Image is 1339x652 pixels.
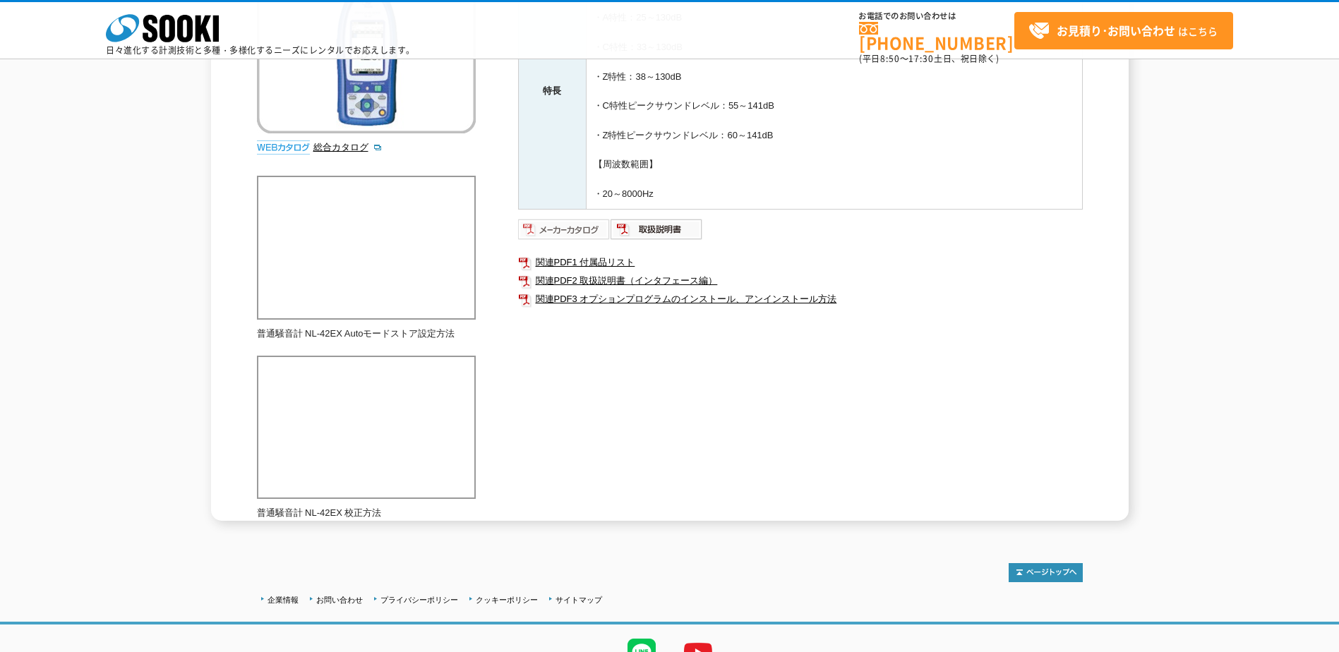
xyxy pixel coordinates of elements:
[859,12,1014,20] span: お電話でのお問い合わせは
[106,46,415,54] p: 日々進化する計測技術と多種・多様化するニーズにレンタルでお応えします。
[611,227,703,238] a: 取扱説明書
[859,52,999,65] span: (平日 ～ 土日、祝日除く)
[316,596,363,604] a: お問い合わせ
[257,327,476,342] p: 普通騒音計 NL-42EX Autoモードストア設定方法
[1028,20,1218,42] span: はこちら
[556,596,602,604] a: サイトマップ
[518,227,611,238] a: メーカーカタログ
[908,52,934,65] span: 17:30
[1009,563,1083,582] img: トップページへ
[518,218,611,241] img: メーカーカタログ
[859,22,1014,51] a: [PHONE_NUMBER]
[1057,22,1175,39] strong: お見積り･お問い合わせ
[518,253,1083,272] a: 関連PDF1 付属品リスト
[313,142,383,152] a: 総合カタログ
[518,272,1083,290] a: 関連PDF2 取扱説明書（インタフェース編）
[257,506,476,521] p: 普通騒音計 NL-42EX 校正方法
[476,596,538,604] a: クッキーポリシー
[880,52,900,65] span: 8:50
[611,218,703,241] img: 取扱説明書
[1014,12,1233,49] a: お見積り･お問い合わせはこちら
[380,596,458,604] a: プライバシーポリシー
[257,140,310,155] img: webカタログ
[518,290,1083,308] a: 関連PDF3 オプションプログラムのインストール、アンインストール方法
[268,596,299,604] a: 企業情報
